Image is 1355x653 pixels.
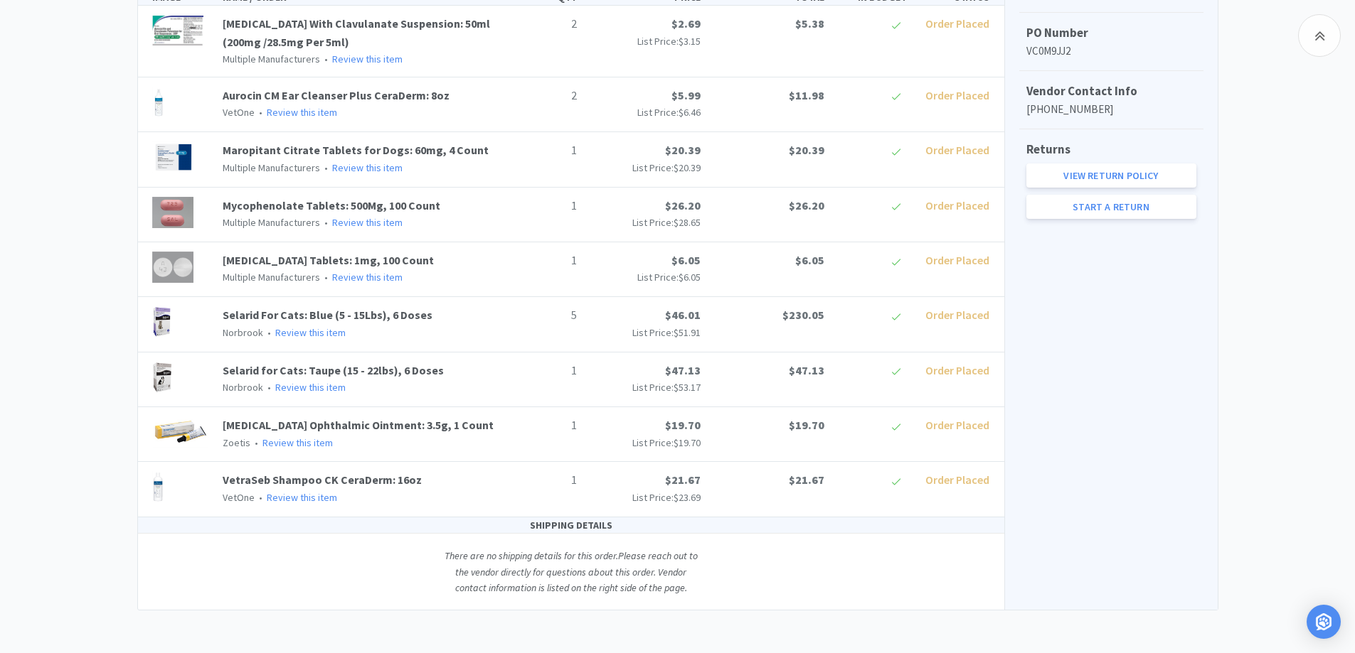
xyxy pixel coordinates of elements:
[789,88,824,102] span: $11.98
[588,490,701,505] p: List Price:
[223,143,489,157] a: Maropitant Citrate Tablets for Dogs: 60mg, 4 Count
[795,16,824,31] span: $5.38
[223,491,255,504] span: VetOne
[588,215,701,230] p: List Price:
[223,161,320,174] span: Multiple Manufacturers
[671,16,701,31] span: $2.69
[223,253,434,267] a: [MEDICAL_DATA] Tablets: 1mg, 100 Count
[1026,101,1196,118] p: [PHONE_NUMBER]
[332,216,403,229] a: Review this item
[275,381,346,394] a: Review this item
[925,16,989,31] span: Order Placed
[223,308,432,322] a: Selarid For Cats: Blue (5 - 15Lbs), 6 Doses
[679,35,701,48] span: $3.15
[665,473,701,487] span: $21.67
[506,416,577,435] p: 1
[588,33,701,49] p: List Price:
[506,252,577,270] p: 1
[265,326,273,339] span: •
[506,87,577,105] p: 2
[223,271,320,284] span: Multiple Manufacturers
[223,198,440,212] a: Mycophenolate Tablets: 500Mg, 100 Count
[925,198,989,212] span: Order Placed
[789,473,824,487] span: $21.67
[152,87,165,118] img: 69f8c41ae072442b91532d97cc2a6780_411344.png
[789,418,824,432] span: $19.70
[267,491,337,504] a: Review this item
[152,15,204,46] img: cf41800747604506b9a41acab923bcf6_260835.png
[253,436,260,449] span: •
[674,381,701,394] span: $53.17
[1026,43,1196,60] p: VC0M9JJ2
[1026,195,1196,219] a: Start a Return
[925,88,989,102] span: Order Placed
[789,198,824,212] span: $26.20
[332,271,403,284] a: Review this item
[138,517,1004,534] div: SHIPPING DETAILS
[332,53,403,65] a: Review this item
[679,106,701,119] span: $6.46
[665,418,701,432] span: $19.70
[1026,163,1196,188] a: View Return Policy
[789,143,824,157] span: $20.39
[665,363,701,377] span: $47.13
[223,363,444,377] a: Selarid for Cats: Taupe (15 - 22lbs), 6 Doses
[322,216,330,229] span: •
[588,435,701,450] p: List Price:
[223,53,320,65] span: Multiple Manufacturers
[223,418,494,432] a: [MEDICAL_DATA] Ophthalmic Ointment: 3.5g, 1 Count
[152,362,172,393] img: 892671672b2c4ac1b18b3d1763ef5e58_319277.png
[674,216,701,229] span: $28.65
[322,271,330,284] span: •
[671,253,701,267] span: $6.05
[275,326,346,339] a: Review this item
[223,326,263,339] span: Norbrook
[506,362,577,380] p: 1
[332,161,403,174] a: Review this item
[674,491,701,504] span: $23.69
[265,381,273,394] span: •
[1026,82,1196,101] h5: Vendor Contact Info
[152,197,194,228] img: e2fe65988a2d4a07be7ed1c4b652ffeb_286793.png
[588,160,701,176] p: List Price:
[152,416,209,448] img: ba525fd7e6284912b4d4a84551caa753_360.png
[679,271,701,284] span: $6.05
[925,363,989,377] span: Order Placed
[267,106,337,119] a: Review this item
[674,161,701,174] span: $20.39
[925,253,989,267] span: Order Placed
[665,198,701,212] span: $26.20
[925,473,989,487] span: Order Placed
[588,379,701,395] p: List Price:
[322,53,330,65] span: •
[782,308,824,322] span: $230.05
[789,363,824,377] span: $47.13
[506,141,577,160] p: 1
[925,143,989,157] span: Order Placed
[925,418,989,432] span: Order Placed
[223,381,263,394] span: Norbrook
[506,15,577,33] p: 2
[257,491,265,504] span: •
[262,436,333,449] a: Review this item
[665,308,701,322] span: $46.01
[506,197,577,215] p: 1
[257,106,265,119] span: •
[506,471,577,490] p: 1
[1307,605,1341,639] div: Open Intercom Messenger
[223,106,255,119] span: VetOne
[152,252,194,283] img: 8f336bb6a27643a78c6cc38b86c95b8a_692676.png
[674,436,701,449] span: $19.70
[152,141,196,173] img: 002e6fa5bf324fd38a4195e1205d9355_209429.png
[223,88,450,102] a: Aurocin CM Ear Cleanser Plus CeraDerm: 8oz
[223,216,320,229] span: Multiple Manufacturers
[795,253,824,267] span: $6.05
[588,269,701,285] p: List Price:
[588,104,701,120] p: List Price:
[674,326,701,339] span: $51.91
[1026,23,1196,43] h5: PO Number
[665,143,701,157] span: $20.39
[925,308,989,322] span: Order Placed
[322,161,330,174] span: •
[671,88,701,102] span: $5.99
